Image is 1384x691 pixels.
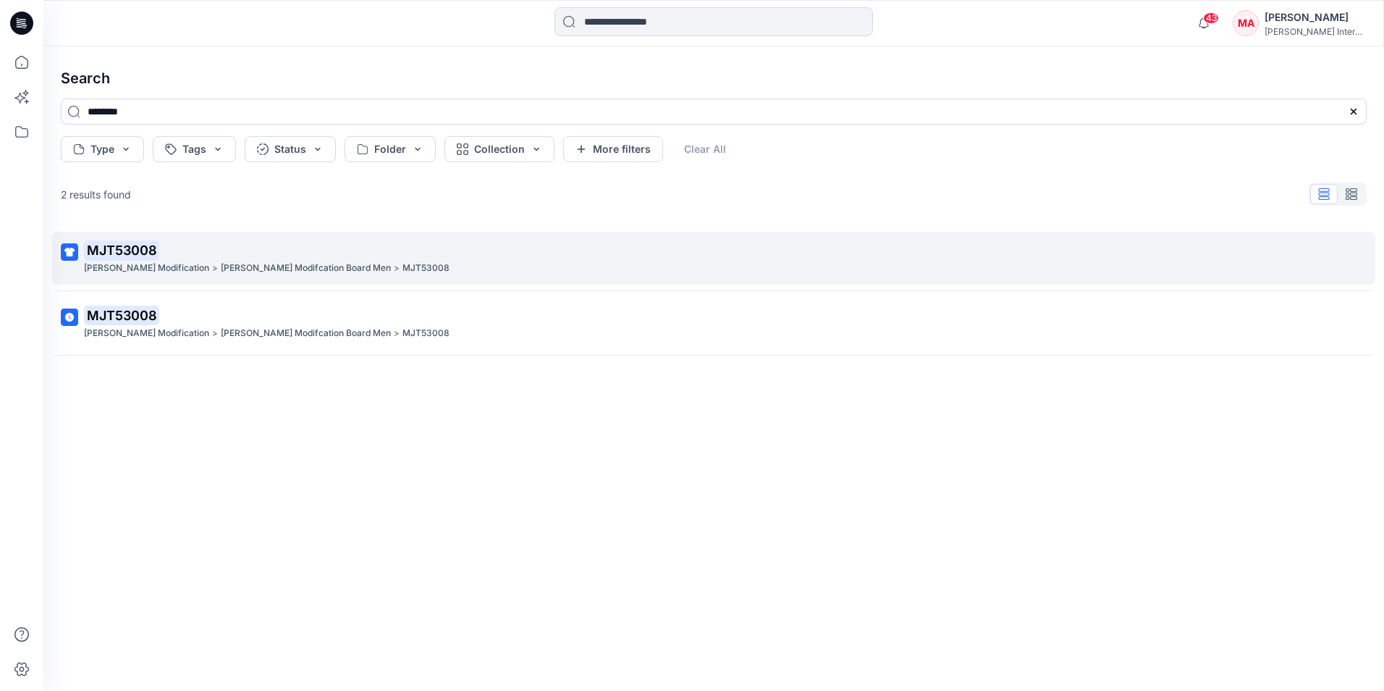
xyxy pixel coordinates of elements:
h4: Search [49,58,1378,99]
button: More filters [563,136,663,162]
p: MJT53008 [402,261,450,276]
p: 2 results found [61,187,131,202]
p: > [394,326,400,341]
div: [PERSON_NAME] International [1265,26,1366,37]
a: MJT53008[PERSON_NAME] Modification>[PERSON_NAME] Modifcation Board Men>MJT53008 [52,232,1375,285]
p: MJT53008 [402,326,450,341]
p: Otto Modifcation Board Men [221,326,391,341]
mark: MJT53008 [84,305,159,325]
button: Tags [153,136,236,162]
mark: MJT53008 [84,240,159,260]
div: MA [1233,10,1259,36]
p: Otto Modification [84,261,209,276]
p: > [212,326,218,341]
span: 43 [1203,12,1219,24]
a: MJT53008[PERSON_NAME] Modification>[PERSON_NAME] Modifcation Board Men>MJT53008 [52,297,1375,350]
p: Otto Modifcation Board Men [221,261,391,276]
button: Collection [444,136,554,162]
button: Folder [345,136,436,162]
div: [PERSON_NAME] [1265,9,1366,26]
p: > [212,261,218,276]
p: > [394,261,400,276]
button: Status [245,136,336,162]
button: Type [61,136,144,162]
p: Otto Modification [84,326,209,341]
